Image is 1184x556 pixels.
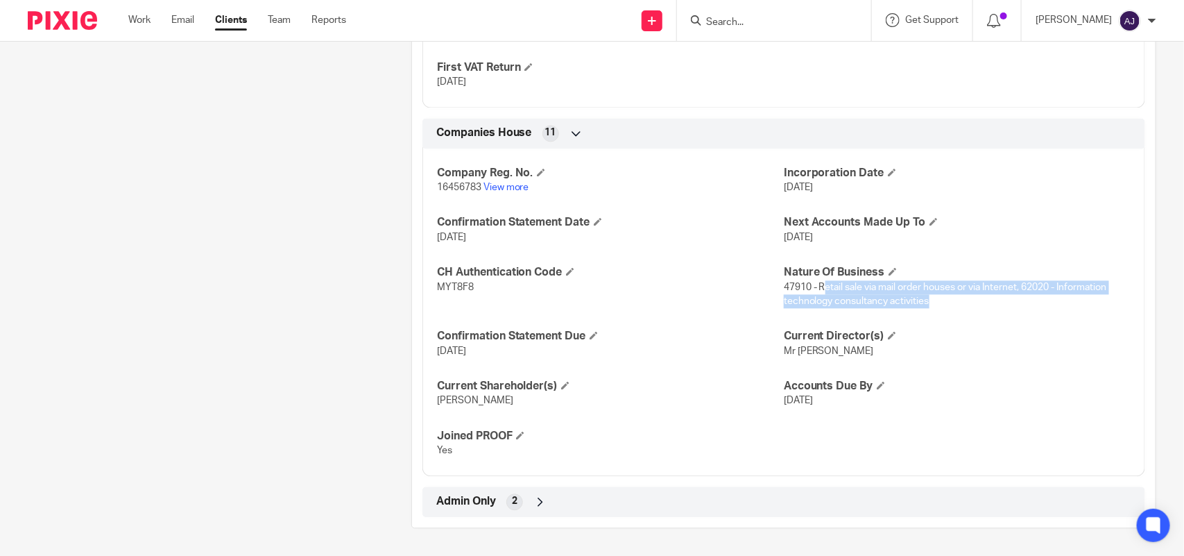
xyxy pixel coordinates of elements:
span: 11 [545,126,556,140]
span: [PERSON_NAME] [437,396,513,405]
h4: Accounts Due By [784,379,1131,394]
img: Pixie [28,11,97,30]
span: [DATE] [437,77,466,87]
a: Reports [311,13,346,27]
span: Admin Only [436,494,496,509]
span: MYT8F8 [437,283,474,292]
span: 47910 - Retail sale via mail order houses or via Internet, 62020 - Information technology consult... [784,283,1107,306]
h4: Nature Of Business [784,265,1131,280]
a: Team [268,13,291,27]
span: [DATE] [784,183,813,192]
span: [DATE] [437,233,466,242]
span: 16456783 [437,183,481,192]
span: [DATE] [437,346,466,356]
span: Yes [437,446,452,455]
input: Search [705,17,830,29]
h4: Company Reg. No. [437,166,784,180]
h4: Current Director(s) [784,329,1131,344]
h4: CH Authentication Code [437,265,784,280]
h4: First VAT Return [437,60,784,75]
h4: Incorporation Date [784,166,1131,180]
a: Work [128,13,151,27]
span: Get Support [905,15,959,25]
h4: Confirmation Statement Date [437,215,784,230]
span: [DATE] [784,233,813,242]
h4: Confirmation Statement Due [437,329,784,344]
span: 2 [512,494,517,508]
h4: Current Shareholder(s) [437,379,784,394]
span: Companies House [436,126,532,140]
img: svg%3E [1119,10,1141,32]
p: [PERSON_NAME] [1036,13,1112,27]
h4: Next Accounts Made Up To [784,215,1131,230]
h4: Joined PROOF [437,429,784,444]
a: View more [483,183,529,192]
span: Mr [PERSON_NAME] [784,346,874,356]
span: [DATE] [784,396,813,405]
a: Email [171,13,194,27]
a: Clients [215,13,247,27]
